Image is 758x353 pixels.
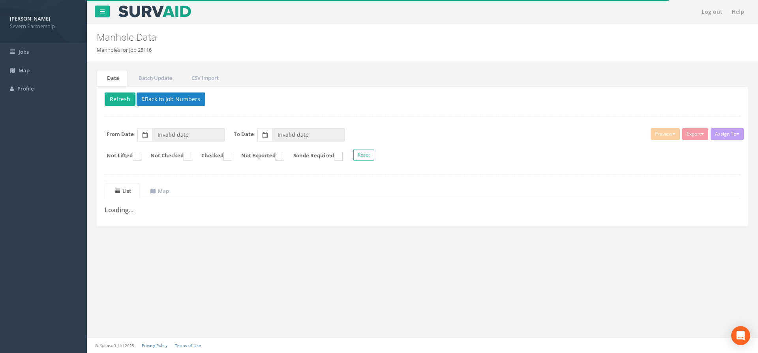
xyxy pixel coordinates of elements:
[10,15,50,22] strong: [PERSON_NAME]
[353,149,374,161] button: Reset
[19,67,30,74] span: Map
[234,130,254,138] label: To Date
[233,152,284,160] label: Not Exported
[17,85,34,92] span: Profile
[95,343,134,348] small: © Kullasoft Ltd 2025
[272,128,345,142] input: To Date
[97,46,152,54] li: Manholes for Job 25116
[105,207,740,214] h3: Loading...
[115,187,131,194] uib-tab-heading: List
[19,48,29,55] span: Jobs
[105,92,135,106] button: Refresh
[99,152,141,160] label: Not Lifted
[682,128,708,140] button: Export
[175,343,201,348] a: Terms of Use
[711,128,744,140] button: Assign To
[137,92,205,106] button: Back to Job Numbers
[10,23,77,30] span: Severn Partnership
[285,152,343,160] label: Sonde Required
[731,326,750,345] div: Open Intercom Messenger
[107,130,134,138] label: From Date
[97,70,128,86] a: Data
[97,32,638,42] h2: Manhole Data
[152,128,225,142] input: From Date
[651,128,680,140] button: Preview
[10,13,77,30] a: [PERSON_NAME] Severn Partnership
[128,70,180,86] a: Batch Update
[105,183,139,199] a: List
[142,343,167,348] a: Privacy Policy
[143,152,192,160] label: Not Checked
[181,70,227,86] a: CSV Import
[140,183,177,199] a: Map
[150,187,169,194] uib-tab-heading: Map
[193,152,232,160] label: Checked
